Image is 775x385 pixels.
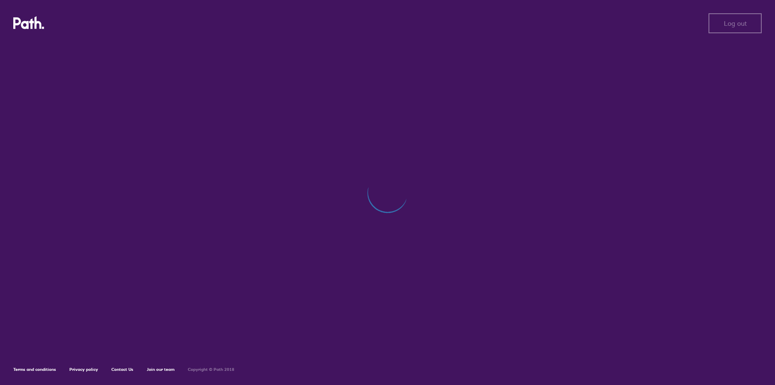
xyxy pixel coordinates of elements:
[188,367,234,372] h6: Copyright © Path 2018
[69,367,98,372] a: Privacy policy
[13,367,56,372] a: Terms and conditions
[724,20,747,27] span: Log out
[111,367,133,372] a: Contact Us
[147,367,175,372] a: Join our team
[709,13,762,33] button: Log out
